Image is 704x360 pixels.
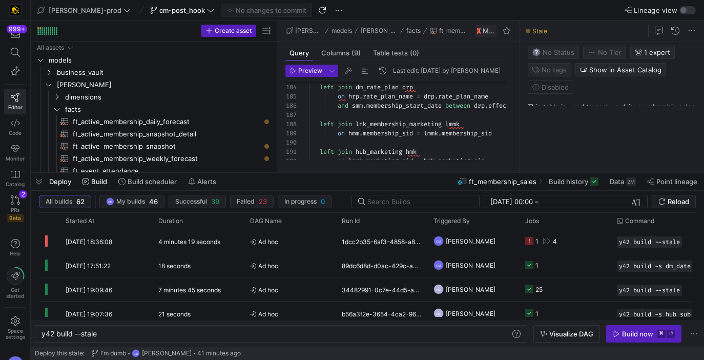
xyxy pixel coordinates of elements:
[338,83,352,91] span: join
[57,79,271,91] span: [PERSON_NAME]
[6,328,25,340] span: Space settings
[142,350,192,357] span: [PERSON_NAME]
[433,260,444,270] div: CM
[427,25,469,37] button: ft_membership_sales
[356,83,399,91] span: dm_rate_plan
[348,157,363,165] span: lmmk
[424,129,438,137] span: lmmk
[622,330,653,338] div: Build now
[338,148,352,156] span: join
[424,157,434,165] span: hmk
[656,177,697,186] span: Point lineage
[35,128,273,140] div: Press SPACE to select this row.
[535,229,539,253] div: 1
[35,103,273,115] div: Press SPACE to select this row.
[404,25,423,37] button: facts
[402,83,413,91] span: drp
[4,263,26,303] button: Getstarted
[610,177,624,186] span: Data
[285,138,297,147] div: 190
[488,102,560,110] span: effective_begin_date
[363,92,413,101] span: rate_plan_name
[35,165,273,177] a: ft_event_attendance​​​​​​​​​​
[541,197,608,206] input: End datetime
[474,102,485,110] span: drp
[4,166,26,191] a: Catalog
[19,190,27,198] div: 2
[35,140,273,152] a: ft_active_membership_snapshot​​​​​​​​​​
[298,67,322,74] span: Preview
[342,217,360,225] span: Run Id
[77,173,112,190] button: Build
[149,197,158,206] span: 46
[99,195,164,208] button: CMMy builds46
[583,46,626,59] button: No tierNo Tier
[4,140,26,166] a: Monitor
[66,238,112,246] span: [DATE] 18:36:08
[49,54,271,66] span: models
[73,165,261,177] span: ft_event_attendance​​​​​​​​​​
[73,141,261,152] span: ft_active_membership_snapshot​​​​​​​​​​
[525,217,539,225] span: Jobs
[356,120,442,128] span: lnk_membership_marketing
[445,102,470,110] span: between
[535,302,539,326] div: 1
[285,101,297,110] div: 186
[329,25,355,37] button: models
[66,286,112,294] span: [DATE] 19:09:46
[284,198,317,205] span: In progress
[532,48,541,56] img: No status
[197,177,216,186] span: Alerts
[535,197,539,206] span: –
[657,330,666,338] kbd: ⌘
[73,128,261,140] span: ft_active_membership_snapshot_detail​​​​​​​​​​
[35,152,273,165] div: Press SPACE to select this row.
[553,229,557,253] div: 4
[175,198,207,205] span: Successful
[35,140,273,152] div: Press SPACE to select this row.
[373,50,419,56] span: Table tests
[73,116,261,128] span: ft_active_membership_daily_forecast​​​​​​​​​​
[250,230,329,254] span: Ad hoc
[201,25,256,37] button: Create asset
[237,198,255,205] span: Failed
[66,262,111,270] span: [DATE] 17:51:22
[46,198,72,205] span: All builds
[11,207,19,213] span: PRs
[159,6,205,14] span: cm-post_hook
[338,129,345,137] span: on
[490,197,533,206] input: Start datetime
[211,197,219,206] span: 39
[4,89,26,114] a: Editor
[619,238,680,246] span: y42 build --stale
[4,2,26,19] a: https://storage.googleapis.com/y42-prod-data-exchange/images/uAsz27BndGEK0hZWDFeOjoxA7jCwgK9jE472...
[39,195,91,208] button: All builds62
[197,350,241,357] span: 41 minutes ago
[542,66,567,74] span: No tags
[285,156,297,166] div: 192
[250,217,282,225] span: DAG Name
[320,148,334,156] span: left
[158,286,221,294] y42-duration: 7 minutes 45 seconds
[215,27,252,34] span: Create asset
[433,236,444,246] div: CM
[49,177,71,186] span: Deploy
[65,91,271,103] span: dimensions
[589,66,661,74] span: Show in Asset Catalog
[35,4,133,17] button: [PERSON_NAME]-prod
[532,48,574,56] span: No Status
[477,28,481,34] img: undefined
[6,155,25,162] span: Monitor
[410,50,419,56] span: (0)
[321,197,325,206] span: 0
[285,147,297,156] div: 191
[336,253,427,277] div: 89dc6d8d-d0ac-429c-a302-24b303d98f05
[634,6,677,14] span: Lineage view
[66,217,94,225] span: Started At
[417,92,420,101] span: =
[158,238,220,246] y42-duration: 4 minutes 19 seconds
[35,66,273,78] div: Press SPACE to select this row.
[644,48,670,56] span: 1 expert
[89,347,243,360] button: I'm dumbCM[PERSON_NAME]41 minutes ago
[438,157,485,165] span: marketing_sid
